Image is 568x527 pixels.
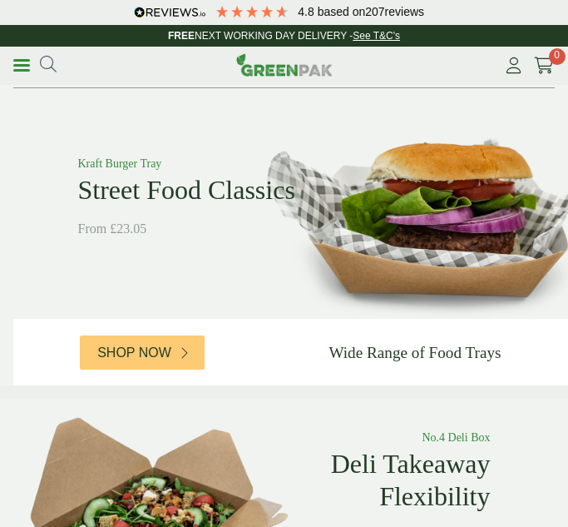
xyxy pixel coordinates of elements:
[80,336,205,369] a: Shop Now
[298,5,317,18] span: 4.8
[385,5,424,18] span: reviews
[168,30,195,42] strong: FREE
[134,7,206,18] img: REVIEWS.io
[78,155,452,172] p: Kraft Burger Tray
[534,57,555,74] i: Cart
[328,343,501,362] h3: Wide Range of Food Trays
[549,48,566,65] span: 0
[284,448,491,512] h2: Deli Takeaway Flexibility
[318,5,366,18] span: Based on
[284,429,491,446] p: No.4 Deli Box
[78,174,452,206] h2: Street Food Classics
[534,53,555,78] a: 0
[353,30,400,42] a: See T&C's
[215,4,289,19] div: 4.79 Stars
[503,57,524,74] i: My Account
[97,345,171,360] span: Shop Now
[78,221,147,236] span: From £23.05
[365,5,384,18] span: 207
[236,53,333,77] img: GreenPak Supplies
